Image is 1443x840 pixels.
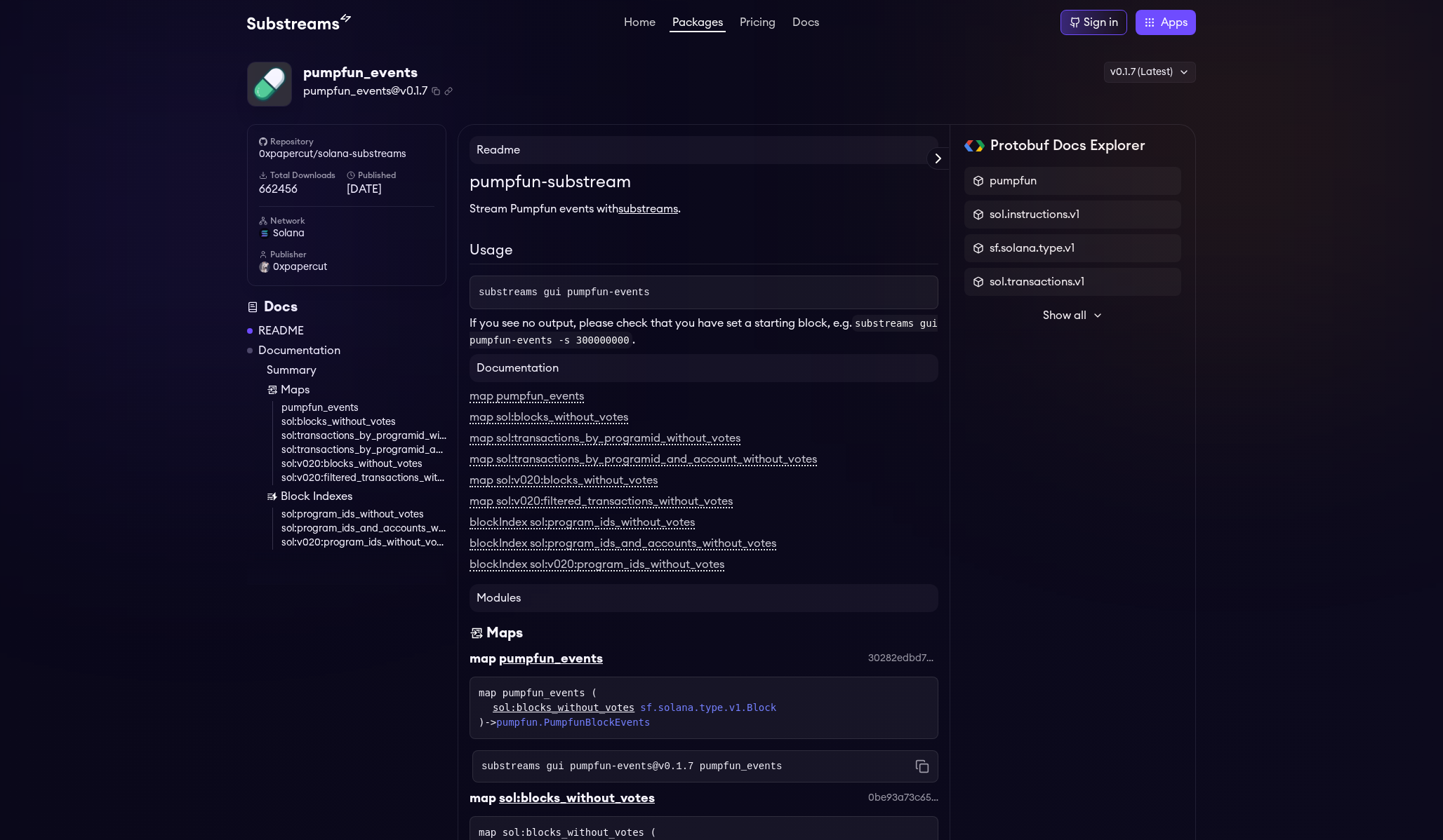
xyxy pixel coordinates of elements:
a: sol:v020:blocks_without_votes [281,457,446,471]
h2: Usage [470,240,938,264]
h4: Readme [470,136,938,164]
a: sol:program_ids_and_accounts_without_votes [281,522,446,536]
button: Copy command to clipboard [915,759,929,773]
a: sol:blocks_without_votes [281,415,446,429]
h6: Network [259,215,434,226]
img: Package Logo [248,62,291,106]
a: blockIndex sol:program_ids_without_votes [470,517,695,529]
a: Block Indexes [267,488,446,505]
img: Maps icon [470,623,484,643]
button: Copy .spkg link to clipboard [444,87,453,95]
div: map [470,788,496,808]
span: pumpfun_events@v0.1.7 [303,83,427,100]
a: Home [621,17,658,31]
a: Summary [267,362,446,379]
a: map sol:transactions_by_programid_without_votes [470,433,740,445]
a: sol:v020:filtered_transactions_without_votes [281,471,446,485]
div: map pumpfun_events ( ) [479,686,929,730]
a: sol:program_ids_without_votes [281,508,446,522]
img: Map icon [267,384,278,395]
h2: Protobuf Docs Explorer [990,136,1145,156]
img: Block Index icon [267,491,278,502]
a: substreams [618,203,678,215]
a: README [258,323,304,339]
span: substreams gui pumpfun-events [479,287,650,298]
a: solana [259,226,434,241]
img: solana [259,228,270,239]
a: map sol:v020:filtered_transactions_without_votes [470,496,733,508]
div: Sign in [1084,14,1118,31]
img: Protobuf [964,140,985,151]
h6: Repository [259,136,434,147]
code: substreams gui pumpfun-events@v0.1.7 pumpfun_events [481,759,782,773]
button: Show all [964,302,1181,330]
div: pumpfun_events [499,649,603,668]
a: blockIndex sol:program_ids_and_accounts_without_votes [470,538,776,550]
a: sol:blocks_without_votes [493,700,634,715]
a: sol:transactions_by_programid_and_account_without_votes [281,443,446,457]
h6: Published [347,170,434,181]
h6: Total Downloads [259,170,347,181]
div: sol:blocks_without_votes [499,788,655,808]
span: 662456 [259,181,347,198]
button: Copy package name and version [432,87,440,95]
span: sf.solana.type.v1 [990,240,1075,257]
a: sf.solana.type.v1.Block [640,700,776,715]
a: Sign in [1060,10,1127,35]
a: map sol:v020:blocks_without_votes [470,475,658,487]
a: map sol:blocks_without_votes [470,412,628,424]
span: sol.instructions.v1 [990,206,1079,223]
h4: Modules [470,584,938,612]
a: pumpfun_events [281,401,446,415]
span: -> [484,717,650,728]
div: 30282edbd7addfe081170e3eb2c6de1539127a0a [868,651,938,665]
p: If you see no output, please check that you have set a starting block, e.g. . [470,315,938,348]
span: [DATE] [347,181,434,198]
a: Maps [267,381,446,398]
a: 0xpapercut [259,260,434,274]
span: 0xpapercut [273,260,327,274]
img: Substream's logo [247,14,351,31]
img: User Avatar [259,262,270,273]
div: v0.1.7 (Latest) [1104,62,1196,83]
a: blockIndex sol:v020:program_ids_without_votes [470,559,724,571]
div: Maps [486,623,523,643]
a: pumpfun.PumpfunBlockEvents [496,717,650,728]
span: pumpfun [990,172,1037,189]
a: sol:v020:program_ids_without_votes [281,536,446,550]
a: Packages [670,17,726,32]
div: 0be93a73c65aa8ec2de4b1a47209edeea493ff29 [868,791,938,805]
h4: Documentation [470,354,938,382]
a: Docs [790,17,822,31]
span: Apps [1161,14,1188,31]
div: map [470,649,496,668]
h1: pumpfun-substream [470,170,938,195]
a: Pricing [737,17,778,31]
a: map pumpfun_events [470,391,584,403]
code: substreams gui pumpfun-events -s 300000000 [470,315,938,348]
span: sol.transactions.v1 [990,273,1084,290]
div: Docs [247,297,446,317]
a: map sol:transactions_by_programid_and_account_without_votes [470,454,817,466]
a: 0xpapercut/solana-substreams [259,147,434,161]
a: Documentation [258,342,340,359]
span: Show all [1043,307,1086,324]
p: Stream Pumpfun events with . [470,201,938,217]
h6: Publisher [259,249,434,260]
div: pumpfun_events [303,63,453,83]
span: solana [273,226,305,241]
img: github [259,137,267,146]
a: sol:transactions_by_programid_without_votes [281,429,446,443]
